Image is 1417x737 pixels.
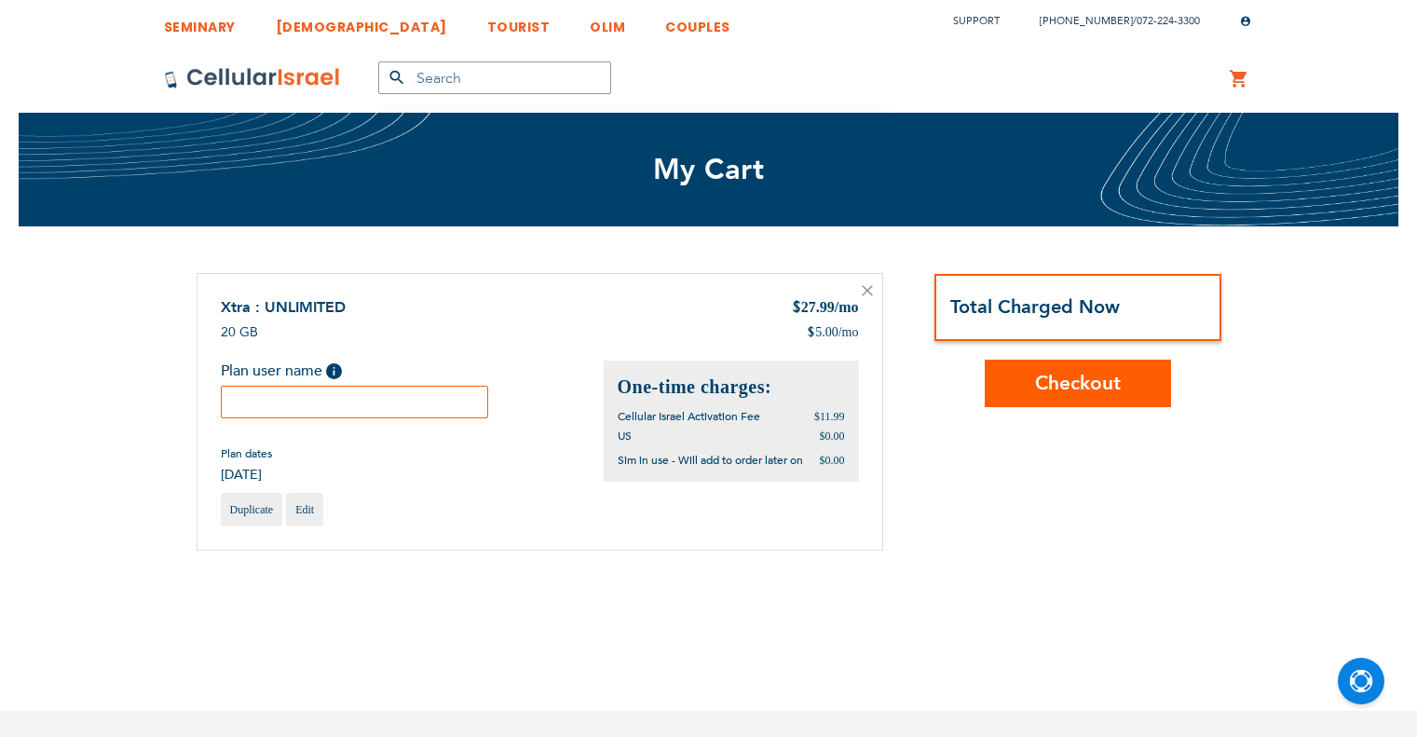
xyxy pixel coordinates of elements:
span: $0.00 [820,430,845,443]
a: COUPLES [665,5,730,39]
span: /mo [835,299,859,315]
span: Plan dates [221,446,272,461]
a: TOURIST [487,5,551,39]
a: Edit [286,493,323,526]
span: Checkout [1035,370,1121,397]
h2: One-time charges: [618,375,845,400]
span: Duplicate [230,503,274,516]
span: My Cart [653,150,765,189]
span: $ [807,323,815,342]
button: Checkout [985,360,1171,407]
a: [DEMOGRAPHIC_DATA] [276,5,447,39]
a: Xtra : UNLIMITED [221,297,346,318]
span: /mo [838,323,859,342]
span: $ [792,298,801,320]
span: Sim in use - Will add to order later on [618,453,803,468]
div: 5.00 [807,323,858,342]
span: $0.00 [820,454,845,467]
span: Cellular Israel Activation Fee [618,409,760,424]
input: Search [378,61,611,94]
a: Support [953,14,1000,28]
span: Help [326,363,342,379]
span: US [618,429,632,444]
span: Plan user name [221,361,322,381]
span: 20 GB [221,323,258,341]
span: [DATE] [221,466,272,484]
a: [PHONE_NUMBER] [1040,14,1133,28]
div: 27.99 [792,297,859,320]
a: OLIM [590,5,625,39]
a: 072-224-3300 [1137,14,1200,28]
img: Cellular Israel Logo [164,67,341,89]
span: Edit [295,503,314,516]
a: SEMINARY [164,5,236,39]
li: / [1021,7,1200,34]
span: $11.99 [814,410,845,423]
a: Duplicate [221,493,283,526]
strong: Total Charged Now [950,294,1120,320]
